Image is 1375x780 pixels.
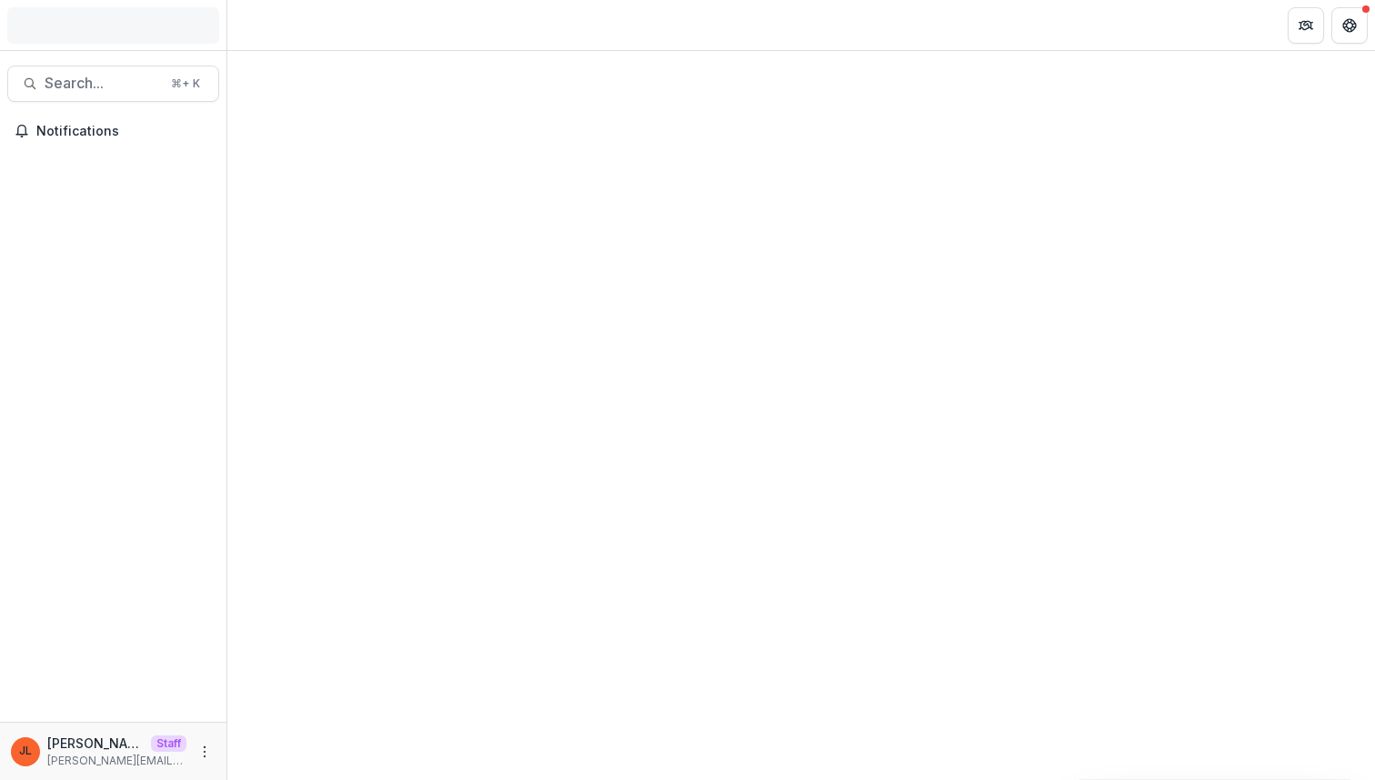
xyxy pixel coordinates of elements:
[167,74,204,94] div: ⌘ + K
[1288,7,1324,44] button: Partners
[47,734,144,753] p: [PERSON_NAME]
[7,116,219,146] button: Notifications
[7,66,219,102] button: Search...
[235,12,312,38] nav: breadcrumb
[194,741,216,763] button: More
[36,124,212,139] span: Notifications
[45,75,160,92] span: Search...
[151,735,186,752] p: Staff
[47,753,186,769] p: [PERSON_NAME][EMAIL_ADDRESS][DOMAIN_NAME]
[1331,7,1368,44] button: Get Help
[19,745,32,757] div: Jeanne Locker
